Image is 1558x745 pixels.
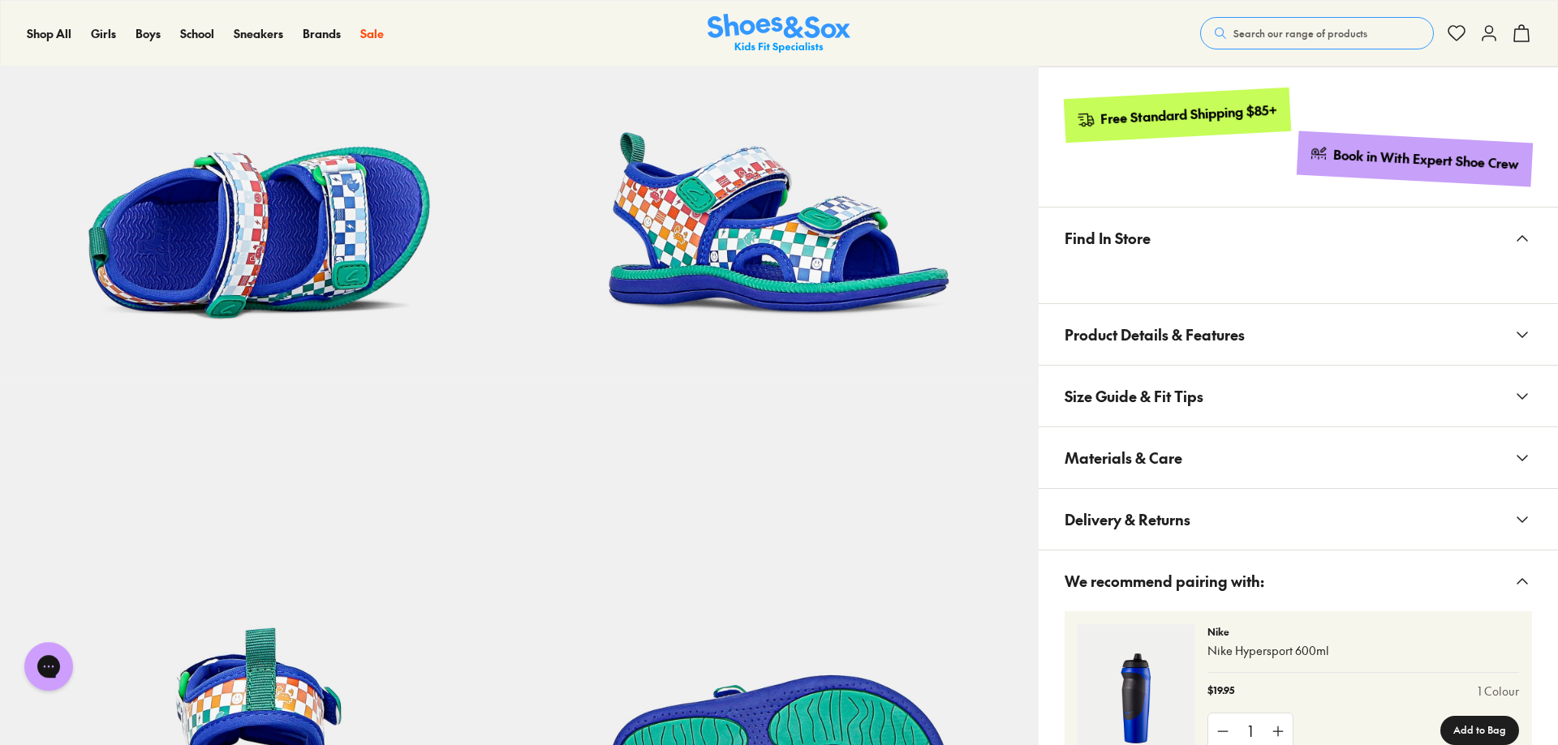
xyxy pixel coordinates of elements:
span: Brands [303,25,341,41]
button: Delivery & Returns [1039,489,1558,550]
p: Nike [1207,624,1519,639]
p: $19.95 [1207,683,1234,700]
a: Girls [91,25,116,42]
button: Add to Bag [1440,716,1519,745]
a: 1 Colour [1478,683,1519,700]
button: Search our range of products [1200,17,1434,49]
span: Sneakers [234,25,283,41]
span: We recommend pairing with: [1065,557,1264,605]
div: Book in With Expert Shoe Crew [1333,146,1520,173]
span: Shop All [27,25,71,41]
button: Find In Store [1039,208,1558,268]
button: We recommend pairing with: [1039,550,1558,611]
img: SNS_Logo_Responsive.svg [708,14,850,54]
a: Sale [360,25,384,42]
a: Brands [303,25,341,42]
span: Materials & Care [1065,434,1182,482]
iframe: Gorgias live chat messenger [16,636,81,696]
iframe: Find in Store [1065,268,1532,284]
a: Free Standard Shipping $85+ [1064,88,1291,143]
span: School [180,25,214,41]
button: Materials & Care [1039,427,1558,488]
span: Girls [91,25,116,41]
button: Product Details & Features [1039,304,1558,365]
a: Book in With Expert Shoe Crew [1297,131,1533,187]
span: Search our range of products [1233,26,1367,41]
a: Sneakers [234,25,283,42]
span: Find In Store [1065,214,1151,262]
a: School [180,25,214,42]
div: Free Standard Shipping $85+ [1100,101,1278,128]
span: Delivery & Returns [1065,495,1190,543]
a: Shop All [27,25,71,42]
a: Boys [136,25,161,42]
p: Nike Hypersport 600ml [1207,642,1519,659]
a: Shoes & Sox [708,14,850,54]
span: Size Guide & Fit Tips [1065,372,1203,420]
span: Sale [360,25,384,41]
button: Size Guide & Fit Tips [1039,366,1558,426]
span: Boys [136,25,161,41]
span: Product Details & Features [1065,310,1245,358]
